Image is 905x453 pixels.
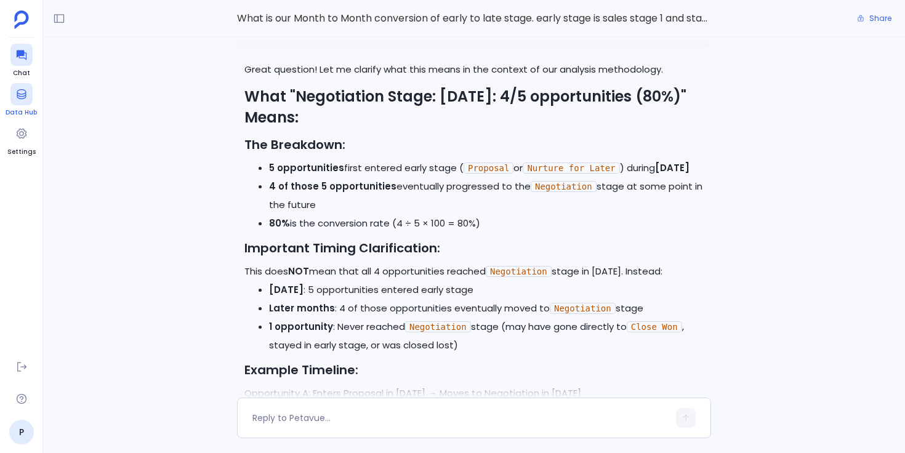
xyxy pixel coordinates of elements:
[269,318,704,355] li: : Never reached stage (may have gone directly to , stayed in early stage, or was closed lost)
[269,299,704,318] li: : 4 of those opportunities eventually moved to stage
[850,10,899,27] button: Share
[6,83,37,118] a: Data Hub
[269,177,704,214] li: eventually progressed to the stage at some point in the future
[269,214,704,233] li: is the conversion rate (4 ÷ 5 × 100 = 80%)
[244,361,358,379] strong: Example Timeline:
[288,265,309,278] strong: NOT
[269,180,396,193] strong: 4 of those 5 opportunities
[6,108,37,118] span: Data Hub
[523,162,619,174] code: Nurture for Later
[869,14,891,23] span: Share
[531,181,597,192] code: Negotiation
[269,161,344,174] strong: 5 opportunities
[244,239,440,257] strong: Important Timing Clarification:
[405,321,471,332] code: Negotiation
[9,420,34,444] a: P
[269,159,704,177] li: first entered early stage ( or ) during
[627,321,682,332] code: Close Won
[269,283,304,296] strong: [DATE]
[7,122,36,157] a: Settings
[244,136,345,153] strong: The Breakdown:
[269,281,704,299] li: : 5 opportunities entered early stage
[244,262,704,281] p: This does mean that all 4 opportunities reached stage in [DATE]. Instead:
[10,44,33,78] a: Chat
[244,86,704,128] h2: What "Negotiation Stage: [DATE]: 4/5 opportunities (80%)" Means:
[486,266,552,277] code: Negotiation
[269,217,290,230] strong: 80%
[550,303,616,314] code: Negotiation
[269,320,333,333] strong: 1 opportunity
[244,60,704,79] p: Great question! Let me clarify what this means in the context of our analysis methodology.
[269,302,335,315] strong: Later months
[14,10,29,29] img: petavue logo
[464,162,513,174] code: Proposal
[10,68,33,78] span: Chat
[7,147,36,157] span: Settings
[655,161,690,174] strong: [DATE]
[237,10,711,26] span: What is our Month to Month conversion of early to late stage. early stage is sales stage 1 and st...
